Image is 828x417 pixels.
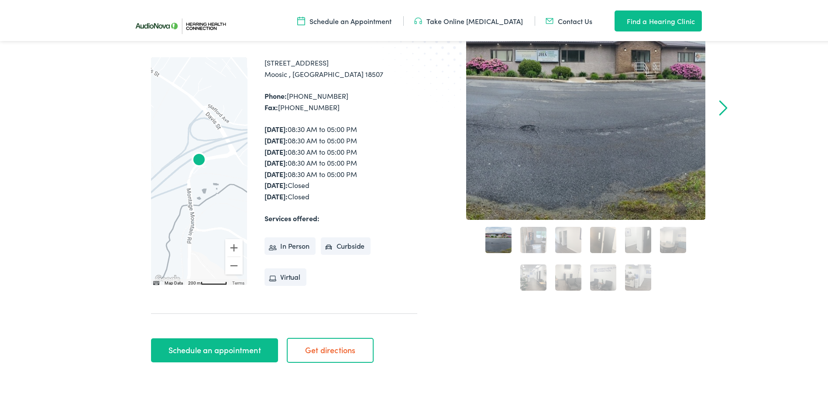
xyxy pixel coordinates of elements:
[287,336,374,361] a: Get directions
[265,190,288,199] strong: [DATE]:
[546,14,592,24] a: Contact Us
[297,14,392,24] a: Schedule an Appointment
[414,14,523,24] a: Take Online [MEDICAL_DATA]
[590,263,616,289] a: 9
[165,278,183,285] button: Map Data
[546,14,553,24] img: utility icon
[265,122,288,132] strong: [DATE]:
[151,337,278,361] a: Schedule an appointment
[297,14,305,24] img: utility icon
[625,225,651,251] a: 5
[719,98,728,114] a: Next
[265,267,306,284] li: Virtual
[153,272,182,283] a: Open this area in Google Maps (opens a new window)
[590,225,616,251] a: 4
[188,279,201,284] span: 200 m
[265,89,417,111] div: [PHONE_NUMBER] [PHONE_NUMBER]
[232,279,244,284] a: Terms
[414,14,422,24] img: utility icon
[189,149,210,170] div: AudioNova
[520,225,546,251] a: 2
[153,272,182,283] img: Google
[265,56,417,78] div: [STREET_ADDRESS] Moosic , [GEOGRAPHIC_DATA] 18507
[265,101,278,110] strong: Fax:
[153,278,159,285] button: Keyboard shortcuts
[225,255,243,273] button: Zoom out
[265,145,288,155] strong: [DATE]:
[615,9,702,30] a: Find a Hearing Clinic
[555,225,581,251] a: 3
[660,225,686,251] a: 6
[520,263,546,289] a: 7
[265,156,288,166] strong: [DATE]:
[265,212,320,221] strong: Services offered:
[625,263,651,289] a: 10
[265,134,288,143] strong: [DATE]:
[186,277,230,283] button: Map Scale: 200 m per 56 pixels
[265,89,287,99] strong: Phone:
[265,122,417,200] div: 08:30 AM to 05:00 PM 08:30 AM to 05:00 PM 08:30 AM to 05:00 PM 08:30 AM to 05:00 PM 08:30 AM to 0...
[321,236,371,253] li: Curbside
[485,225,512,251] a: 1
[265,236,316,253] li: In Person
[265,167,288,177] strong: [DATE]:
[265,178,288,188] strong: [DATE]:
[555,263,581,289] a: 8
[615,14,622,24] img: utility icon
[225,237,243,255] button: Zoom in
